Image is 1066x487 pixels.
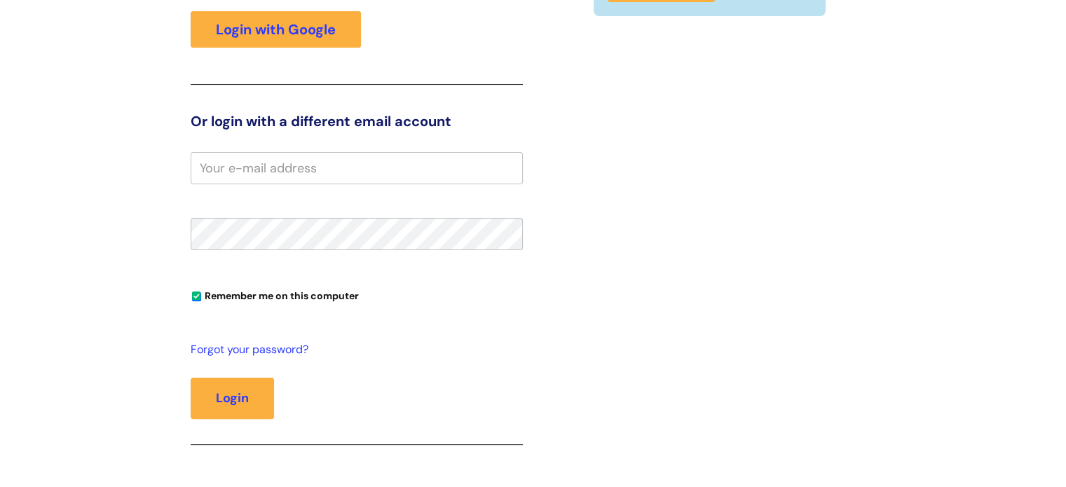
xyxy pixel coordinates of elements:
a: Forgot your password? [191,340,516,360]
label: Remember me on this computer [191,287,359,302]
input: Remember me on this computer [192,292,201,301]
a: Login with Google [191,11,361,48]
button: Login [191,378,274,418]
div: You can uncheck this option if you're logging in from a shared device [191,284,523,306]
input: Your e-mail address [191,152,523,184]
h3: Or login with a different email account [191,113,523,130]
